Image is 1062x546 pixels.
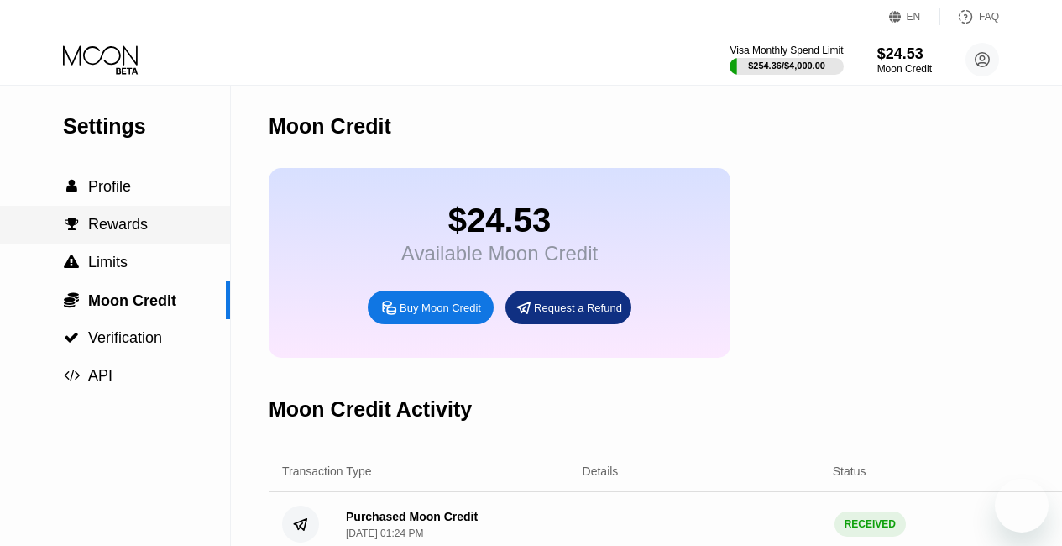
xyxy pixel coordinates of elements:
span: Moon Credit [88,292,176,309]
div: $24.53 [877,45,932,63]
span: Profile [88,178,131,195]
div: FAQ [940,8,999,25]
div: [DATE] 01:24 PM [346,528,423,539]
div: FAQ [979,11,999,23]
div: Request a Refund [505,291,631,324]
span:  [64,368,80,383]
div: Purchased Moon Credit [346,510,478,523]
div: Details [583,465,619,478]
div:  [63,368,80,383]
div: Request a Refund [534,301,622,315]
div:  [63,179,80,194]
div:  [63,217,80,232]
iframe: Button to launch messaging window [995,479,1049,533]
span:  [64,330,79,345]
div: EN [907,11,921,23]
span:  [64,291,79,308]
span:  [66,179,77,194]
div: RECEIVED [834,512,906,537]
div: $24.53Moon Credit [877,45,932,75]
div:  [63,330,80,345]
span: API [88,367,112,384]
span: Limits [88,254,128,270]
div: Transaction Type [282,465,372,478]
div: Buy Moon Credit [368,291,494,324]
div: $24.53 [401,202,598,239]
span: Verification [88,329,162,346]
div: Moon Credit Activity [269,397,472,422]
div: Moon Credit [269,114,391,139]
div: Buy Moon Credit [400,301,481,315]
div: Moon Credit [877,63,932,75]
span: Rewards [88,216,148,233]
div: Status [833,465,866,478]
div:  [63,291,80,308]
div:  [63,255,80,270]
div: Settings [63,114,230,139]
span:  [65,217,79,232]
div: EN [889,8,940,25]
div: Visa Monthly Spend Limit [730,45,843,56]
span:  [64,255,79,270]
div: Visa Monthly Spend Limit$254.36/$4,000.00 [730,45,843,75]
div: Available Moon Credit [401,242,598,265]
div: $254.36 / $4,000.00 [748,60,825,71]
